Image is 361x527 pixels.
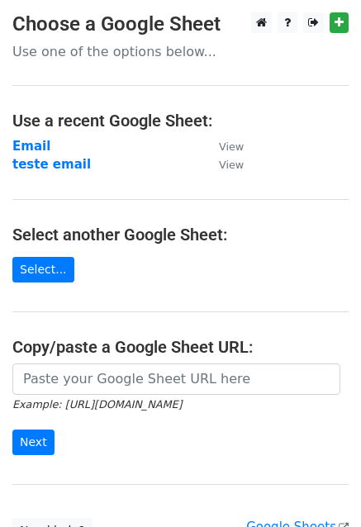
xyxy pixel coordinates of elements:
input: Paste your Google Sheet URL here [12,363,340,395]
a: Email [12,139,50,154]
h4: Copy/paste a Google Sheet URL: [12,337,349,357]
input: Next [12,430,55,455]
small: View [219,140,244,153]
a: Select... [12,257,74,282]
h4: Select another Google Sheet: [12,225,349,245]
p: Use one of the options below... [12,43,349,60]
small: View [219,159,244,171]
a: View [202,157,244,172]
h4: Use a recent Google Sheet: [12,111,349,131]
a: View [202,139,244,154]
h3: Choose a Google Sheet [12,12,349,36]
small: Example: [URL][DOMAIN_NAME] [12,398,182,411]
a: teste email [12,157,91,172]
